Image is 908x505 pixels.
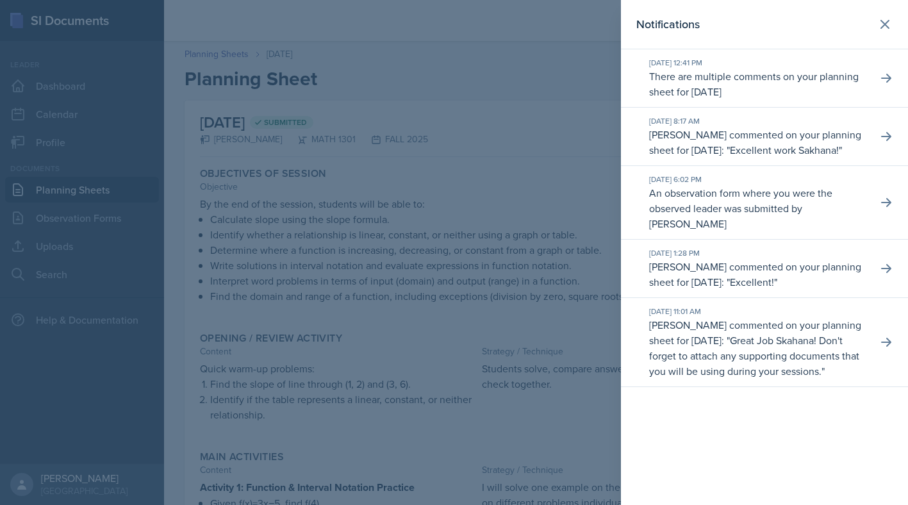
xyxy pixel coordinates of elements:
[730,275,774,289] p: Excellent!
[649,69,867,99] p: There are multiple comments on your planning sheet for [DATE]
[649,127,867,158] p: [PERSON_NAME] commented on your planning sheet for [DATE]: " "
[649,115,867,127] div: [DATE] 8:17 AM
[649,306,867,317] div: [DATE] 11:01 AM
[649,57,867,69] div: [DATE] 12:41 PM
[649,333,859,378] p: Great Job Skahana! Don't forget to attach any supporting documents that you will be using during ...
[649,317,867,379] p: [PERSON_NAME] commented on your planning sheet for [DATE]: " "
[649,259,867,290] p: [PERSON_NAME] commented on your planning sheet for [DATE]: " "
[730,143,839,157] p: Excellent work Sakhana!
[649,247,867,259] div: [DATE] 1:28 PM
[649,174,867,185] div: [DATE] 6:02 PM
[649,185,867,231] p: An observation form where you were the observed leader was submitted by [PERSON_NAME]
[636,15,700,33] h2: Notifications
